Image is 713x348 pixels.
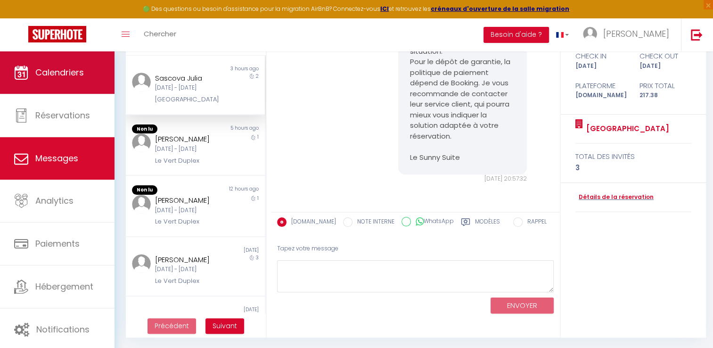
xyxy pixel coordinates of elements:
img: ... [132,195,151,214]
span: Précédent [155,321,189,331]
div: [PERSON_NAME] [155,133,224,145]
button: Previous [148,318,196,334]
span: Suivant [213,321,237,331]
span: 1 [257,133,259,141]
a: ICI [380,5,389,13]
div: [DATE] [569,62,633,71]
div: Tapez votre message [277,237,554,260]
div: Le Vert Duplex [155,276,224,286]
div: [DATE] 20:57:32 [398,174,527,183]
img: Super Booking [28,26,86,42]
img: ... [583,27,597,41]
span: Notifications [36,323,90,335]
div: Le Vert Duplex [155,156,224,166]
div: [DATE] - [DATE] [155,145,224,154]
div: Sascova Julia [155,73,224,84]
a: [GEOGRAPHIC_DATA] [583,123,669,134]
span: Messages [35,152,78,164]
label: RAPPEL [523,217,547,228]
a: ... [PERSON_NAME] [576,18,681,51]
div: [DATE] [195,247,264,254]
a: Chercher [137,18,183,51]
label: [DOMAIN_NAME] [287,217,336,228]
img: ... [132,314,151,332]
div: [DATE] [195,306,264,314]
a: créneaux d'ouverture de la salle migration [431,5,569,13]
iframe: Chat [673,306,706,341]
span: 2 [256,73,259,80]
label: WhatsApp [411,217,454,227]
div: 3 hours ago [195,65,264,73]
span: Réservations [35,109,90,121]
div: [GEOGRAPHIC_DATA] [155,95,224,104]
div: [DOMAIN_NAME] [569,91,633,100]
img: ... [132,133,151,152]
div: [DATE] [633,62,697,71]
span: Non lu [132,124,157,134]
span: [PERSON_NAME] [603,28,669,40]
span: Calendriers [35,66,84,78]
span: Analytics [35,195,74,207]
div: [PERSON_NAME] [155,314,224,325]
div: check out [633,50,697,62]
div: [PERSON_NAME] [155,195,224,206]
div: Le Vert Duplex [155,217,224,226]
div: Prix total [633,80,697,91]
div: 3 [575,162,691,174]
label: Modèles [475,217,500,229]
a: Détails de la réservation [575,193,654,202]
span: Paiements [35,238,80,249]
div: [PERSON_NAME] [155,254,224,265]
div: 5 hours ago [195,124,264,134]
pre: Bonjour Sascova, Je comprends votre situation. Pour le dépôt de garantie, la politique de paiemen... [410,14,516,163]
div: 217.38 [633,91,697,100]
label: NOTE INTERNE [352,217,394,228]
img: ... [132,254,151,273]
button: Besoin d'aide ? [484,27,549,43]
img: logout [691,29,703,41]
span: 3 [256,254,259,261]
button: Ouvrir le widget de chat LiveChat [8,4,36,32]
button: ENVOYER [491,298,554,314]
div: total des invités [575,151,691,162]
div: [DATE] - [DATE] [155,265,224,274]
button: Next [205,318,244,334]
img: ... [132,73,151,91]
div: Plateforme [569,80,633,91]
span: 1 [257,195,259,202]
div: [DATE] - [DATE] [155,83,224,92]
span: Chercher [144,29,176,39]
span: Hébergement [35,281,93,292]
div: check in [569,50,633,62]
div: 12 hours ago [195,185,264,195]
span: Non lu [132,185,157,195]
div: [DATE] - [DATE] [155,206,224,215]
span: 17 [255,314,259,321]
